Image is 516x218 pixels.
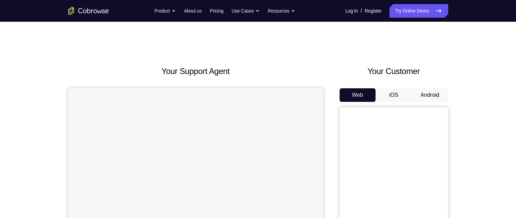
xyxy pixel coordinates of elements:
a: Try Online Demo [389,4,448,18]
button: iOS [376,88,412,102]
a: About us [184,4,202,18]
button: Product [154,4,176,18]
a: Pricing [210,4,223,18]
h2: Your Support Agent [68,65,323,77]
button: Android [412,88,448,102]
button: Web [340,88,376,102]
h2: Your Customer [340,65,448,77]
button: Use Cases [232,4,260,18]
a: Go to the home page [68,7,109,15]
a: Log In [345,4,358,18]
span: / [361,7,362,15]
a: Register [365,4,381,18]
button: Resources [268,4,295,18]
